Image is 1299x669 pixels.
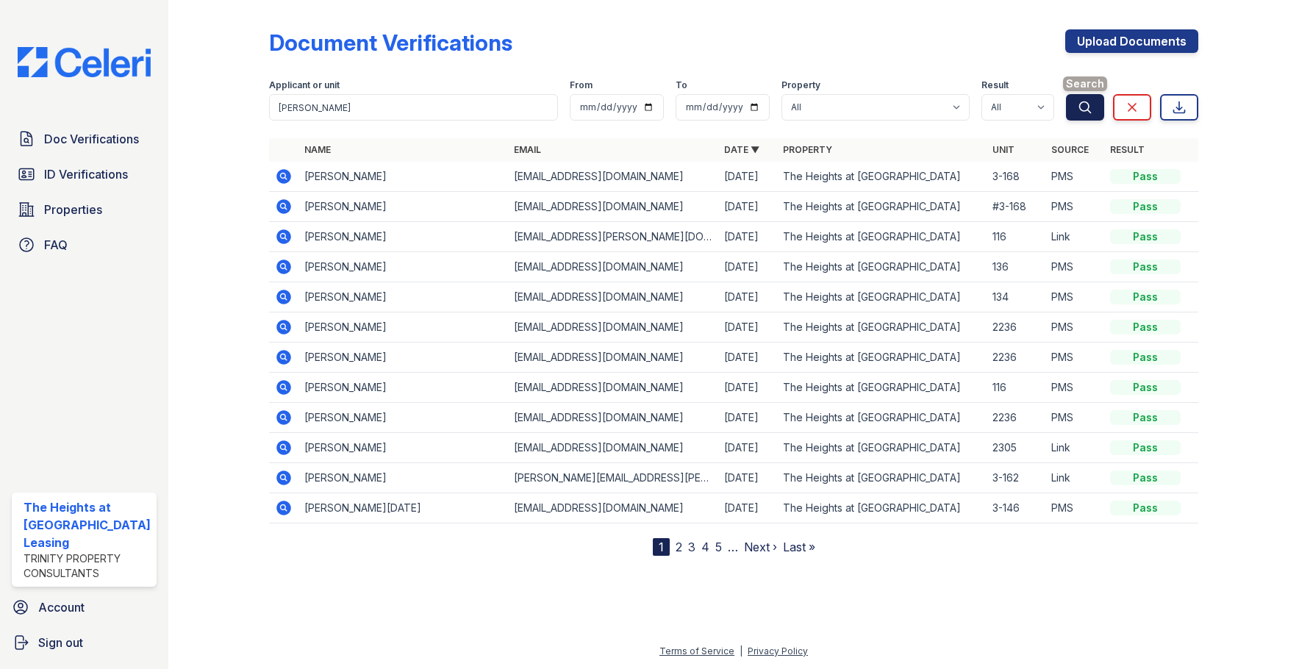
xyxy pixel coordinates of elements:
td: [PERSON_NAME][DATE] [298,493,508,523]
td: [PERSON_NAME] [298,222,508,252]
td: 2236 [987,343,1045,373]
label: Applicant or unit [269,79,340,91]
a: Property [783,144,832,155]
label: Property [781,79,820,91]
td: PMS [1045,192,1104,222]
button: Search [1066,94,1104,121]
a: Name [304,144,331,155]
td: PMS [1045,343,1104,373]
td: [DATE] [718,252,777,282]
div: Pass [1110,410,1181,425]
div: Pass [1110,320,1181,334]
td: The Heights at [GEOGRAPHIC_DATA] [777,282,987,312]
td: The Heights at [GEOGRAPHIC_DATA] [777,192,987,222]
div: Pass [1110,501,1181,515]
td: [PERSON_NAME] [298,192,508,222]
a: Terms of Service [659,645,734,657]
td: [EMAIL_ADDRESS][DOMAIN_NAME] [508,252,718,282]
label: From [570,79,593,91]
div: 1 [653,538,670,556]
span: Search [1063,76,1107,91]
td: [EMAIL_ADDRESS][PERSON_NAME][DOMAIN_NAME] [508,222,718,252]
td: 2236 [987,312,1045,343]
a: 4 [701,540,709,554]
td: [EMAIL_ADDRESS][DOMAIN_NAME] [508,162,718,192]
div: Pass [1110,169,1181,184]
span: … [728,538,738,556]
td: [PERSON_NAME] [298,463,508,493]
a: Source [1051,144,1089,155]
td: [DATE] [718,463,777,493]
div: Pass [1110,471,1181,485]
span: Properties [44,201,102,218]
span: ID Verifications [44,165,128,183]
td: PMS [1045,282,1104,312]
td: [DATE] [718,282,777,312]
td: [PERSON_NAME] [298,312,508,343]
td: PMS [1045,162,1104,192]
div: Pass [1110,440,1181,455]
td: [PERSON_NAME] [298,343,508,373]
td: PMS [1045,312,1104,343]
a: Email [514,144,541,155]
td: [EMAIL_ADDRESS][DOMAIN_NAME] [508,312,718,343]
td: 3-168 [987,162,1045,192]
td: The Heights at [GEOGRAPHIC_DATA] [777,343,987,373]
td: 3-162 [987,463,1045,493]
td: 134 [987,282,1045,312]
td: 116 [987,222,1045,252]
td: [PERSON_NAME] [298,403,508,433]
td: [PERSON_NAME] [298,373,508,403]
div: The Heights at [GEOGRAPHIC_DATA] Leasing [24,498,151,551]
a: Sign out [6,628,162,657]
td: [DATE] [718,493,777,523]
span: FAQ [44,236,68,254]
td: The Heights at [GEOGRAPHIC_DATA] [777,222,987,252]
td: PMS [1045,403,1104,433]
a: Unit [992,144,1014,155]
a: Last » [783,540,815,554]
td: 116 [987,373,1045,403]
td: [EMAIL_ADDRESS][DOMAIN_NAME] [508,433,718,463]
td: PMS [1045,493,1104,523]
a: Properties [12,195,157,224]
td: The Heights at [GEOGRAPHIC_DATA] [777,373,987,403]
td: [PERSON_NAME] [298,252,508,282]
td: [DATE] [718,162,777,192]
a: Date ▼ [724,144,759,155]
span: Doc Verifications [44,130,139,148]
td: [DATE] [718,343,777,373]
a: Result [1110,144,1145,155]
td: [DATE] [718,433,777,463]
div: | [740,645,742,657]
div: Trinity Property Consultants [24,551,151,581]
td: [EMAIL_ADDRESS][DOMAIN_NAME] [508,192,718,222]
span: Sign out [38,634,83,651]
td: [EMAIL_ADDRESS][DOMAIN_NAME] [508,373,718,403]
td: [DATE] [718,403,777,433]
td: [PERSON_NAME] [298,162,508,192]
td: Link [1045,433,1104,463]
td: The Heights at [GEOGRAPHIC_DATA] [777,433,987,463]
a: Next › [744,540,777,554]
td: [PERSON_NAME] [298,282,508,312]
td: PMS [1045,252,1104,282]
td: [EMAIL_ADDRESS][DOMAIN_NAME] [508,343,718,373]
td: The Heights at [GEOGRAPHIC_DATA] [777,493,987,523]
td: [EMAIL_ADDRESS][DOMAIN_NAME] [508,493,718,523]
td: 2305 [987,433,1045,463]
div: Pass [1110,199,1181,214]
label: To [676,79,687,91]
td: Link [1045,463,1104,493]
td: PMS [1045,373,1104,403]
div: Document Verifications [269,29,512,56]
a: FAQ [12,230,157,260]
a: Account [6,593,162,622]
td: [EMAIL_ADDRESS][DOMAIN_NAME] [508,403,718,433]
div: Pass [1110,290,1181,304]
td: [DATE] [718,192,777,222]
div: Pass [1110,229,1181,244]
a: 3 [688,540,695,554]
td: The Heights at [GEOGRAPHIC_DATA] [777,403,987,433]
